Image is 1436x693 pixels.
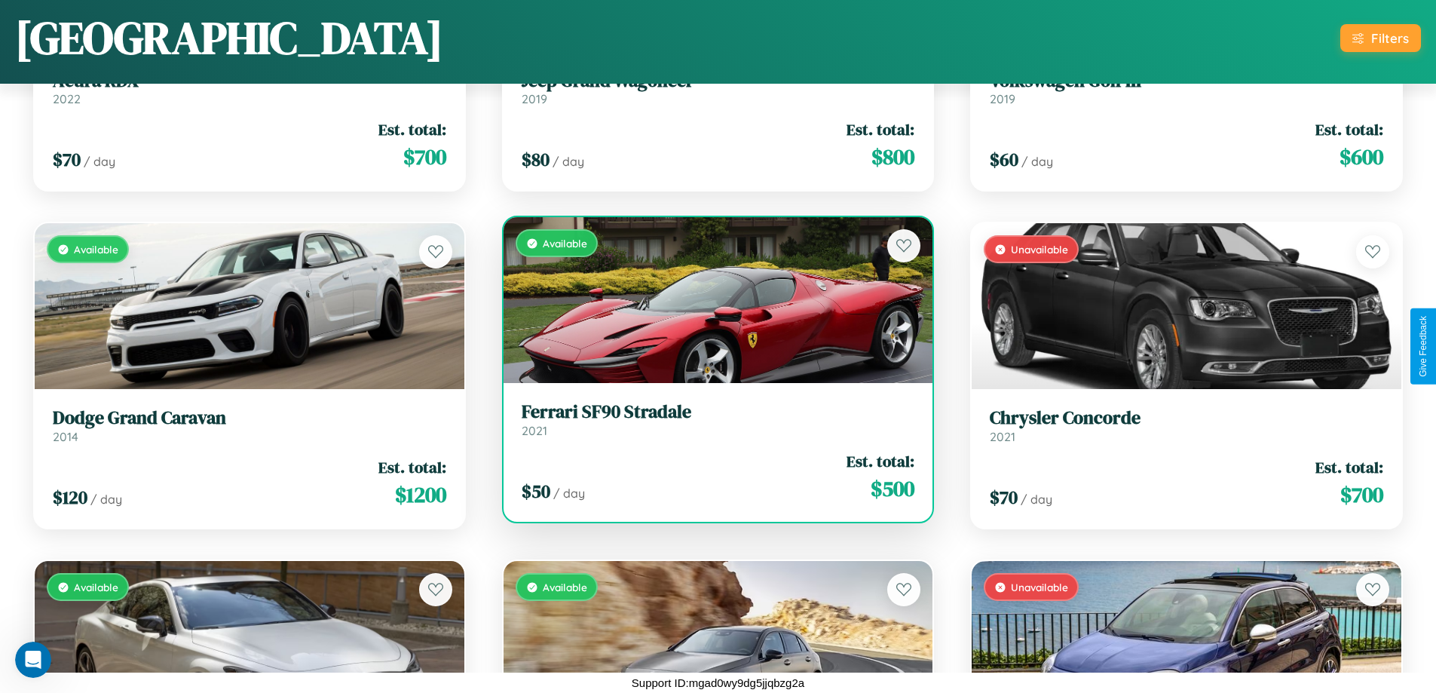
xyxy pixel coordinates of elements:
span: $ 1200 [395,480,446,510]
span: Est. total: [378,118,446,140]
button: Filters [1340,24,1421,52]
span: $ 80 [522,147,550,172]
span: $ 50 [522,479,550,504]
h3: Chrysler Concorde [990,407,1383,429]
span: Unavailable [1011,581,1068,593]
span: 2022 [53,91,81,106]
a: Volkswagen Golf III2019 [990,70,1383,107]
span: $ 700 [1340,480,1383,510]
span: Est. total: [378,456,446,478]
span: / day [553,486,585,501]
span: 2019 [522,91,547,106]
div: Filters [1371,30,1409,46]
span: 2021 [990,429,1015,444]
span: / day [84,154,115,169]
h1: [GEOGRAPHIC_DATA] [15,7,443,69]
iframe: Intercom live chat [15,642,51,678]
span: $ 60 [990,147,1018,172]
span: / day [1021,492,1052,507]
span: / day [90,492,122,507]
span: Unavailable [1011,243,1068,256]
span: 2021 [522,423,547,438]
h3: Dodge Grand Caravan [53,407,446,429]
a: Acura RDX2022 [53,70,446,107]
span: Available [74,243,118,256]
span: Est. total: [847,118,914,140]
span: Est. total: [1315,456,1383,478]
span: $ 70 [53,147,81,172]
span: $ 800 [871,142,914,172]
h3: Ferrari SF90 Stradale [522,401,915,423]
a: Dodge Grand Caravan2014 [53,407,446,444]
span: $ 70 [990,485,1018,510]
span: 2019 [990,91,1015,106]
a: Ferrari SF90 Stradale2021 [522,401,915,438]
div: Give Feedback [1418,316,1428,377]
a: Chrysler Concorde2021 [990,407,1383,444]
span: Est. total: [847,450,914,472]
span: Est. total: [1315,118,1383,140]
p: Support ID: mgad0wy9dg5jjqbzg2a [632,673,804,693]
span: Available [543,237,587,250]
span: Available [543,581,587,593]
span: $ 700 [403,142,446,172]
span: $ 600 [1340,142,1383,172]
span: $ 120 [53,485,87,510]
span: Available [74,581,118,593]
span: / day [1021,154,1053,169]
span: $ 500 [871,474,914,504]
a: Jeep Grand Wagoneer2019 [522,70,915,107]
span: / day [553,154,584,169]
span: 2014 [53,429,78,444]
